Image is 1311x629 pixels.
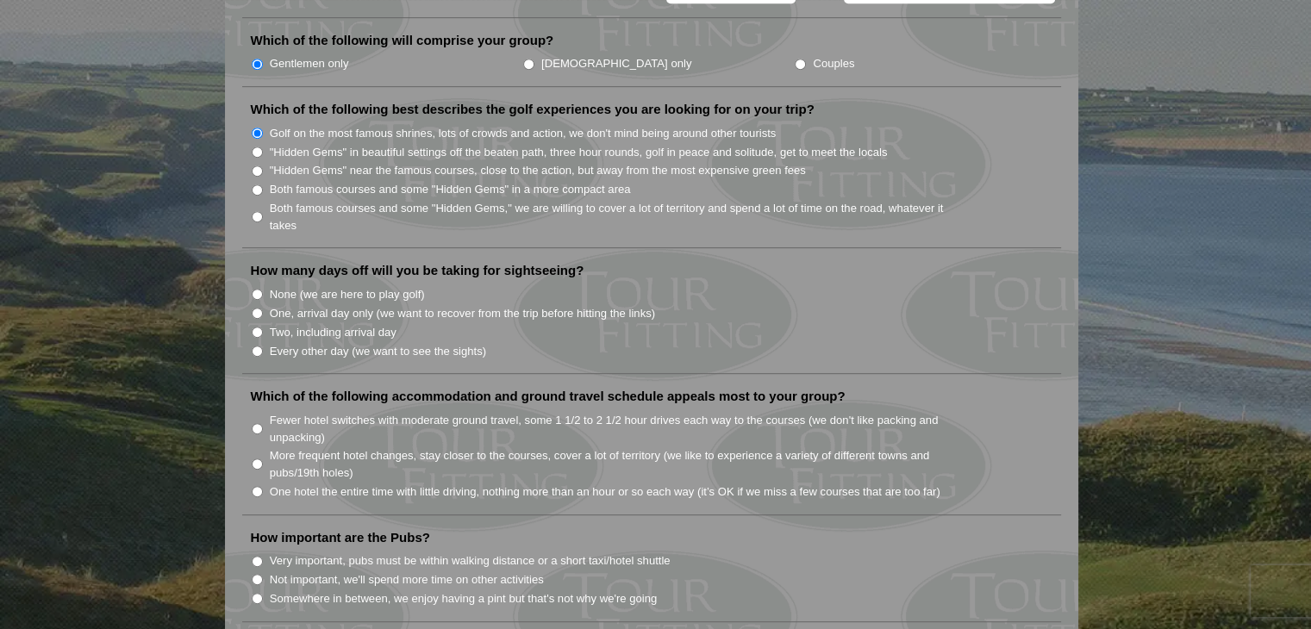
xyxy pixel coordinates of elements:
[270,162,806,179] label: "Hidden Gems" near the famous courses, close to the action, but away from the most expensive gree...
[251,529,430,546] label: How important are the Pubs?
[813,55,854,72] label: Couples
[270,125,777,142] label: Golf on the most famous shrines, lots of crowds and action, we don't mind being around other tour...
[541,55,691,72] label: [DEMOGRAPHIC_DATA] only
[270,181,631,198] label: Both famous courses and some "Hidden Gems" in a more compact area
[270,412,963,445] label: Fewer hotel switches with moderate ground travel, some 1 1/2 to 2 1/2 hour drives each way to the...
[270,571,544,589] label: Not important, we'll spend more time on other activities
[270,305,655,322] label: One, arrival day only (we want to recover from the trip before hitting the links)
[270,552,671,570] label: Very important, pubs must be within walking distance or a short taxi/hotel shuttle
[251,32,554,49] label: Which of the following will comprise your group?
[270,324,396,341] label: Two, including arrival day
[270,590,658,607] label: Somewhere in between, we enjoy having a pint but that's not why we're going
[270,55,349,72] label: Gentlemen only
[270,483,940,501] label: One hotel the entire time with little driving, nothing more than an hour or so each way (it’s OK ...
[251,262,584,279] label: How many days off will you be taking for sightseeing?
[270,343,486,360] label: Every other day (we want to see the sights)
[270,286,425,303] label: None (we are here to play golf)
[251,388,846,405] label: Which of the following accommodation and ground travel schedule appeals most to your group?
[270,200,963,234] label: Both famous courses and some "Hidden Gems," we are willing to cover a lot of territory and spend ...
[251,101,815,118] label: Which of the following best describes the golf experiences you are looking for on your trip?
[270,447,963,481] label: More frequent hotel changes, stay closer to the courses, cover a lot of territory (we like to exp...
[270,144,888,161] label: "Hidden Gems" in beautiful settings off the beaten path, three hour rounds, golf in peace and sol...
